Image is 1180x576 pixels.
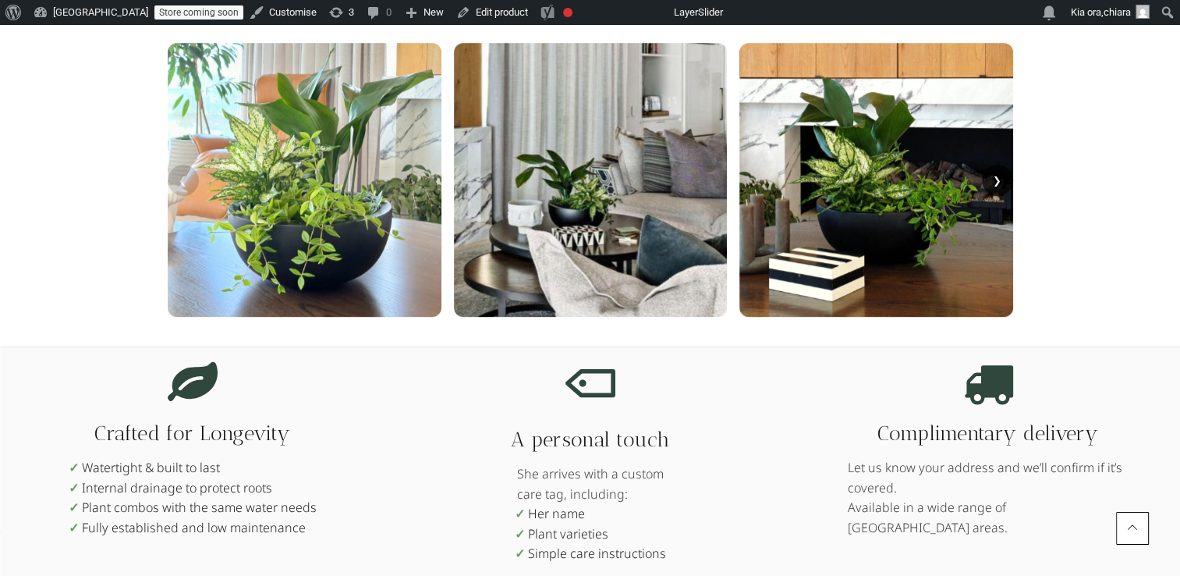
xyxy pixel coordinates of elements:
[69,458,317,478] li: Watertight & built to last
[515,544,666,564] li: Simple care instructions
[739,43,1013,317] img: CasaVerde-Matilda 2
[515,504,666,524] li: Her name
[848,418,1129,450] h4: Complimentary delivery
[453,43,727,317] img: CasaVerde-Matilda 3
[982,165,1013,196] button: Next
[848,498,1129,538] p: Available in a wide range of [GEOGRAPHIC_DATA] areas.
[515,524,666,545] li: Plant varieties
[69,498,317,518] li: Plant combos with the same water needs
[52,418,333,450] h4: Crafted for Longevity
[168,165,199,196] button: Previous
[563,8,572,17] div: Focus keyphrase not set
[848,458,1129,498] p: Let us know your address and we’ll confirm if it’s covered.
[586,3,674,22] img: Views over 48 hours. Click for more Jetpack Stats.
[450,424,731,457] h4: A personal touch
[154,5,243,20] a: Store coming soon
[69,518,317,539] li: Fully established and low maintenance
[69,478,317,499] li: Internal drainage to protect roots
[1104,6,1131,18] span: chiara
[517,464,664,504] p: She arrives with a custom care tag, including:
[168,43,441,317] img: CasaVerde-Matilda 1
